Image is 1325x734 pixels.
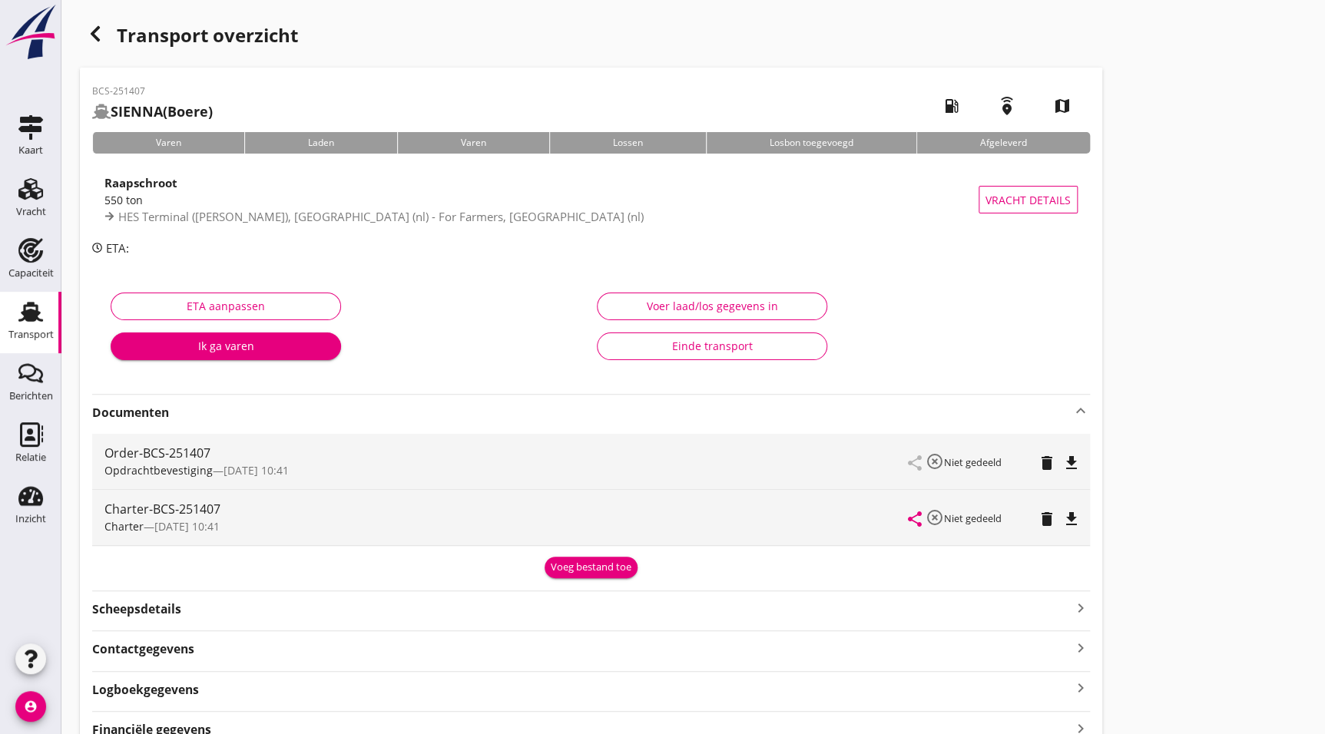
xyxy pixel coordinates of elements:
strong: Logboekgegevens [92,681,199,699]
strong: Raapschroot [104,175,177,190]
div: Transport [8,329,54,339]
i: map [1041,84,1084,127]
div: — [104,462,909,478]
button: ETA aanpassen [111,293,341,320]
button: Einde transport [597,332,827,360]
div: ETA aanpassen [124,298,328,314]
div: Ik ga varen [123,338,329,354]
div: Einde transport [610,338,814,354]
div: Afgeleverd [916,132,1090,154]
i: delete [1038,510,1056,528]
div: Varen [397,132,549,154]
i: account_circle [15,691,46,722]
small: Niet gedeeld [944,511,1002,525]
div: Capaciteit [8,268,54,278]
div: Order-BCS-251407 [104,444,909,462]
div: Relatie [15,452,46,462]
span: HES Terminal ([PERSON_NAME]), [GEOGRAPHIC_DATA] (nl) - For Farmers, [GEOGRAPHIC_DATA] (nl) [118,209,644,224]
i: keyboard_arrow_right [1072,597,1090,618]
div: Inzicht [15,514,46,524]
div: Berichten [9,391,53,401]
i: share [906,510,924,528]
strong: SIENNA [111,102,163,121]
i: delete [1038,454,1056,472]
h2: (Boere) [92,101,213,122]
span: [DATE] 10:41 [224,463,289,478]
span: [DATE] 10:41 [154,519,220,534]
small: Niet gedeeld [944,455,1002,469]
span: Opdrachtbevestiging [104,463,213,478]
div: Kaart [18,145,43,155]
div: Charter-BCS-251407 [104,500,909,518]
strong: Contactgegevens [92,640,194,658]
div: — [104,518,909,534]
div: Varen [92,132,244,154]
span: Vracht details [985,192,1071,208]
i: emergency_share [985,84,1029,127]
span: Charter [104,519,144,534]
div: Vracht [16,207,46,217]
i: highlight_off [926,508,944,527]
i: file_download [1062,454,1081,472]
img: logo-small.a267ee39.svg [3,4,58,61]
div: Voer laad/los gegevens in [610,298,814,314]
div: 550 ton [104,192,979,208]
div: Laden [244,132,397,154]
i: keyboard_arrow_up [1072,402,1090,420]
i: file_download [1062,510,1081,528]
button: Vracht details [979,186,1078,213]
button: Voeg bestand toe [545,557,638,578]
p: BCS-251407 [92,84,213,98]
div: Voeg bestand toe [551,560,631,575]
strong: Scheepsdetails [92,600,181,618]
i: highlight_off [926,452,944,471]
i: keyboard_arrow_right [1072,637,1090,658]
i: local_gas_station [930,84,973,127]
strong: Documenten [92,404,1072,422]
button: Voer laad/los gegevens in [597,293,827,320]
button: Ik ga varen [111,332,341,360]
i: keyboard_arrow_right [1072,678,1090,699]
div: Lossen [549,132,706,154]
div: Transport overzicht [80,18,1102,55]
a: Raapschroot550 tonHES Terminal ([PERSON_NAME]), [GEOGRAPHIC_DATA] (nl) - For Farmers, [GEOGRAPHIC... [92,166,1090,233]
span: ETA: [106,240,129,256]
div: Losbon toegevoegd [706,132,916,154]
